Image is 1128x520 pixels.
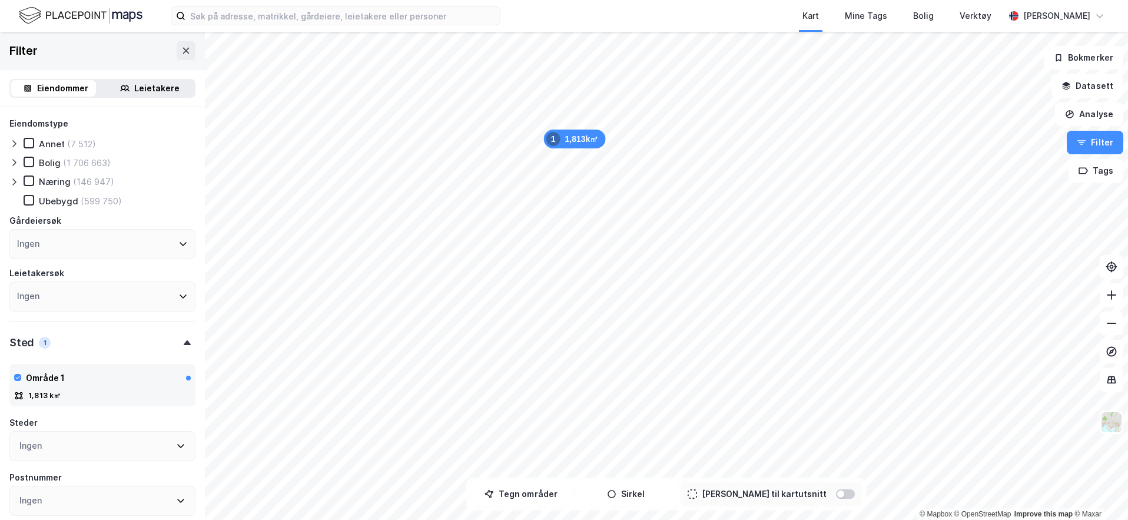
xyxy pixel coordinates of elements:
[39,337,51,349] div: 1
[9,336,34,350] div: Sted
[1055,102,1123,126] button: Analyse
[1069,463,1128,520] div: Kontrollprogram for chat
[134,81,180,95] div: Leietakere
[471,482,571,506] button: Tegn områder
[19,5,142,26] img: logo.f888ab2527a4732fd821a326f86c7f29.svg
[546,132,560,146] div: 1
[1044,46,1123,69] button: Bokmerker
[17,237,39,251] div: Ingen
[845,9,887,23] div: Mine Tags
[1069,159,1123,183] button: Tags
[802,9,819,23] div: Kart
[185,7,500,25] input: Søk på adresse, matrikkel, gårdeiere, leietakere eller personer
[1067,131,1123,154] button: Filter
[28,391,61,400] div: 1,813 k㎡
[576,482,676,506] button: Sirkel
[19,439,42,453] div: Ingen
[9,416,38,430] div: Steder
[73,176,114,187] div: (146 947)
[544,130,606,148] div: Map marker
[702,487,827,501] div: [PERSON_NAME] til kartutsnitt
[39,176,71,187] div: Næring
[9,41,38,60] div: Filter
[37,81,88,95] div: Eiendommer
[9,117,68,131] div: Eiendomstype
[9,471,62,485] div: Postnummer
[913,9,934,23] div: Bolig
[954,510,1011,518] a: OpenStreetMap
[960,9,991,23] div: Verktøy
[39,196,78,207] div: Ubebygd
[1069,463,1128,520] iframe: Chat Widget
[9,266,64,280] div: Leietakersøk
[1014,510,1073,518] a: Improve this map
[17,289,39,303] div: Ingen
[63,157,111,168] div: (1 706 663)
[26,371,65,385] div: Område 1
[1023,9,1090,23] div: [PERSON_NAME]
[39,138,65,150] div: Annet
[1051,74,1123,98] button: Datasett
[920,510,952,518] a: Mapbox
[1100,411,1123,433] img: Z
[39,157,61,168] div: Bolig
[9,214,61,228] div: Gårdeiersøk
[19,493,42,508] div: Ingen
[81,196,122,207] div: (599 750)
[67,138,96,150] div: (7 512)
